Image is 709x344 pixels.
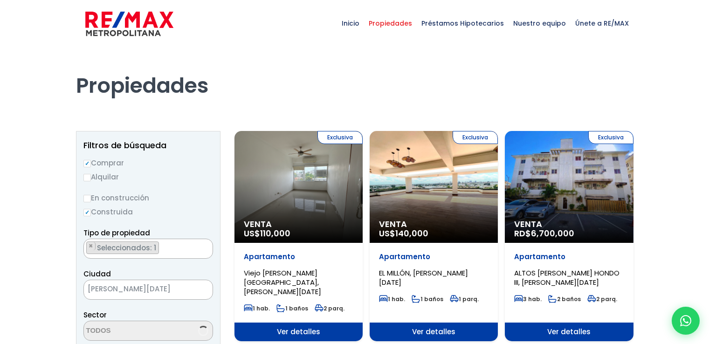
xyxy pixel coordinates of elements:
[89,242,93,250] span: ×
[379,227,428,239] span: US$
[514,220,624,229] span: Venta
[83,171,213,183] label: Alquilar
[84,239,89,259] textarea: Search
[87,242,96,250] button: Remove item
[83,195,91,202] input: En construcción
[234,131,363,341] a: Exclusiva Venta US$110,000 Apartamento Viejo [PERSON_NAME][GEOGRAPHIC_DATA], [PERSON_NAME][DATE] ...
[85,10,173,38] img: remax-metropolitana-logo
[395,227,428,239] span: 140,000
[588,131,633,144] span: Exclusiva
[505,131,633,341] a: Exclusiva Venta RD$6,700,000 Apartamento ALTOS [PERSON_NAME] HONDO III, [PERSON_NAME][DATE] 3 hab...
[317,131,363,144] span: Exclusiva
[83,174,91,181] input: Alquilar
[203,242,207,250] span: ×
[244,252,353,261] p: Apartamento
[379,252,489,261] p: Apartamento
[83,157,213,169] label: Comprar
[189,282,203,297] button: Remove all items
[83,280,213,300] span: SANTO DOMINGO DE GUZMÁN
[84,282,189,296] span: SANTO DOMINGO DE GUZMÁN
[83,160,91,167] input: Comprar
[76,47,633,98] h1: Propiedades
[260,227,290,239] span: 110,000
[514,227,574,239] span: RD$
[315,304,344,312] span: 2 parq.
[83,209,91,216] input: Construida
[379,220,489,229] span: Venta
[514,252,624,261] p: Apartamento
[370,323,498,341] span: Ver detalles
[370,131,498,341] a: Exclusiva Venta US$140,000 Apartamento EL MILLÓN, [PERSON_NAME][DATE] 1 hab. 1 baños 1 parq. Ver ...
[83,206,213,218] label: Construida
[83,228,150,238] span: Tipo de propiedad
[202,241,208,251] button: Remove all items
[412,295,443,303] span: 1 baños
[86,241,159,254] li: APARTAMENTO
[514,295,542,303] span: 3 hab.
[234,323,363,341] span: Ver detalles
[505,323,633,341] span: Ver detalles
[83,141,213,150] h2: Filtros de búsqueda
[450,295,479,303] span: 1 parq.
[364,9,417,37] span: Propiedades
[83,269,111,279] span: Ciudad
[417,9,509,37] span: Préstamos Hipotecarios
[379,268,468,287] span: EL MILLÓN, [PERSON_NAME][DATE]
[244,227,290,239] span: US$
[244,304,270,312] span: 1 hab.
[509,9,571,37] span: Nuestro equipo
[84,321,174,341] textarea: Search
[83,192,213,204] label: En construcción
[96,243,158,253] span: Seleccionados: 1
[531,227,574,239] span: 6,700,000
[571,9,633,37] span: Únete a RE/MAX
[199,286,203,294] span: ×
[548,295,581,303] span: 2 baños
[83,310,107,320] span: Sector
[244,220,353,229] span: Venta
[514,268,620,287] span: ALTOS [PERSON_NAME] HONDO III, [PERSON_NAME][DATE]
[337,9,364,37] span: Inicio
[379,295,405,303] span: 1 hab.
[276,304,308,312] span: 1 baños
[587,295,617,303] span: 2 parq.
[244,268,321,296] span: Viejo [PERSON_NAME][GEOGRAPHIC_DATA], [PERSON_NAME][DATE]
[453,131,498,144] span: Exclusiva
